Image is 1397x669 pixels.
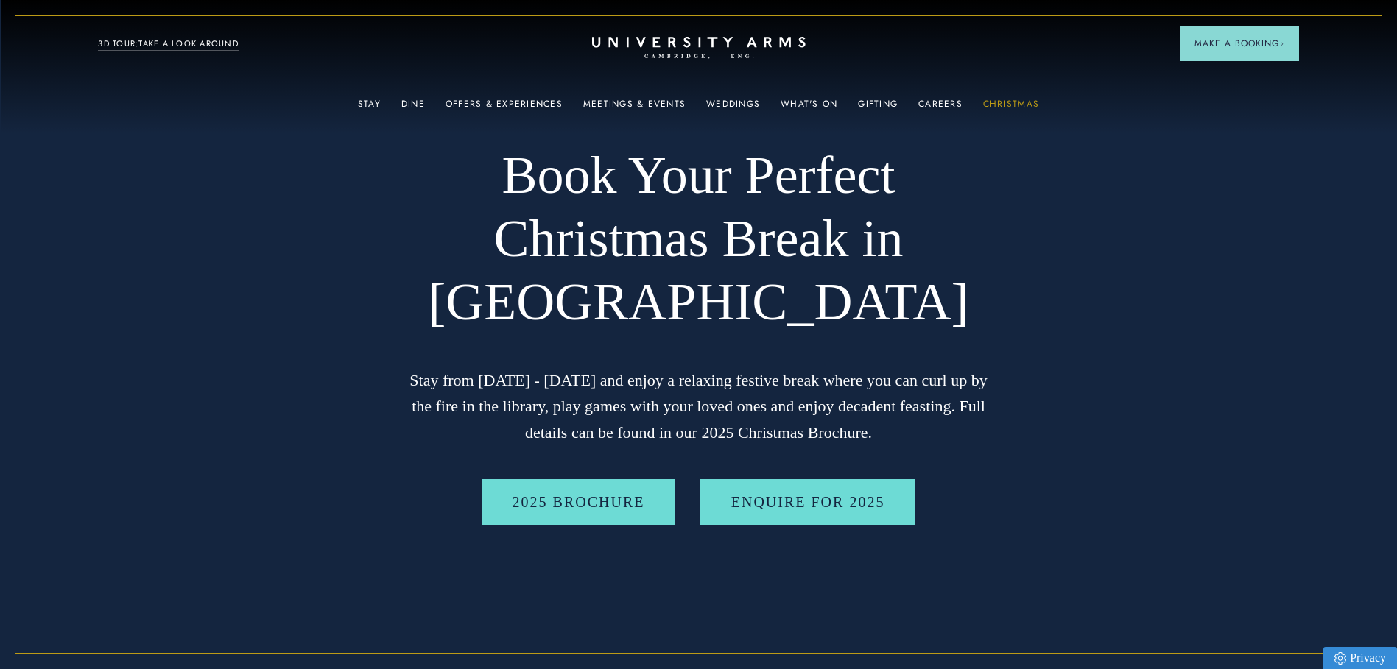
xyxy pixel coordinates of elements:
[98,38,239,51] a: 3D TOUR:TAKE A LOOK AROUND
[583,99,686,118] a: Meetings & Events
[706,99,760,118] a: Weddings
[1194,37,1284,50] span: Make a Booking
[1323,647,1397,669] a: Privacy
[858,99,898,118] a: Gifting
[918,99,963,118] a: Careers
[404,367,993,445] p: Stay from [DATE] - [DATE] and enjoy a relaxing festive break where you can curl up by the fire in...
[482,479,676,525] a: 2025 BROCHURE
[1279,41,1284,46] img: Arrow icon
[592,37,806,60] a: Home
[1334,652,1346,665] img: Privacy
[358,99,381,118] a: Stay
[1180,26,1299,61] button: Make a BookingArrow icon
[401,99,425,118] a: Dine
[781,99,837,118] a: What's On
[700,479,916,525] a: Enquire for 2025
[404,144,993,333] h1: Book Your Perfect Christmas Break in [GEOGRAPHIC_DATA]
[983,99,1039,118] a: Christmas
[446,99,563,118] a: Offers & Experiences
